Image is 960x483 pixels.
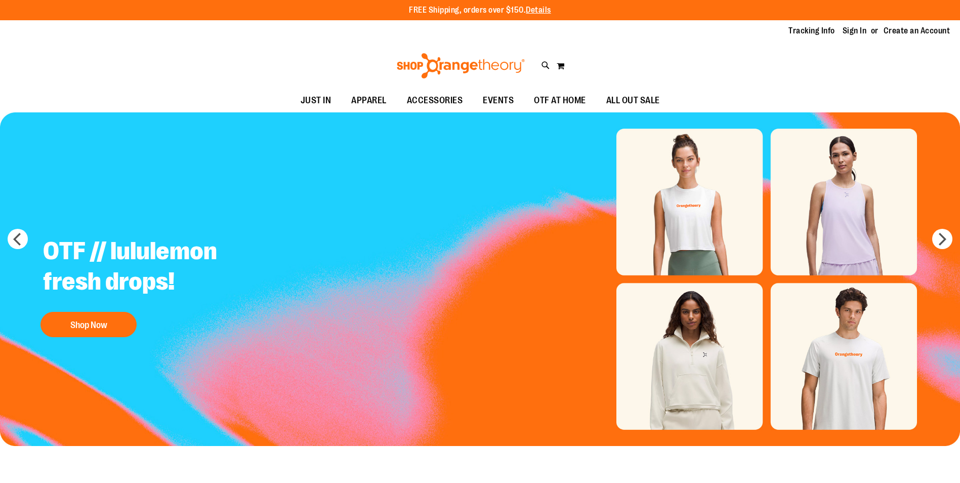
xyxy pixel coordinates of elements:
p: FREE Shipping, orders over $150. [409,5,551,16]
span: JUST IN [301,89,331,112]
a: Tracking Info [788,25,835,36]
span: OTF AT HOME [534,89,586,112]
span: APPAREL [351,89,387,112]
button: Shop Now [40,312,137,337]
button: prev [8,229,28,249]
img: Shop Orangetheory [395,53,526,78]
span: EVENTS [483,89,514,112]
span: ACCESSORIES [407,89,463,112]
a: OTF // lululemon fresh drops! Shop Now [35,228,287,342]
button: next [932,229,952,249]
h2: OTF // lululemon fresh drops! [35,228,287,307]
a: Create an Account [884,25,950,36]
span: ALL OUT SALE [606,89,660,112]
a: Details [526,6,551,15]
a: Sign In [843,25,867,36]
